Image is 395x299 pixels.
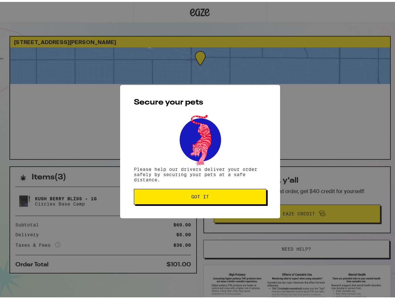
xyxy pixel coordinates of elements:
button: Got it [134,187,266,203]
span: Hi. Need any help? [4,5,47,10]
p: Please help our drivers deliver your order safely by securing your pets at a safe distance. [134,165,266,180]
h2: Secure your pets [134,97,266,105]
span: Got it [191,192,209,197]
img: pets [173,111,227,165]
